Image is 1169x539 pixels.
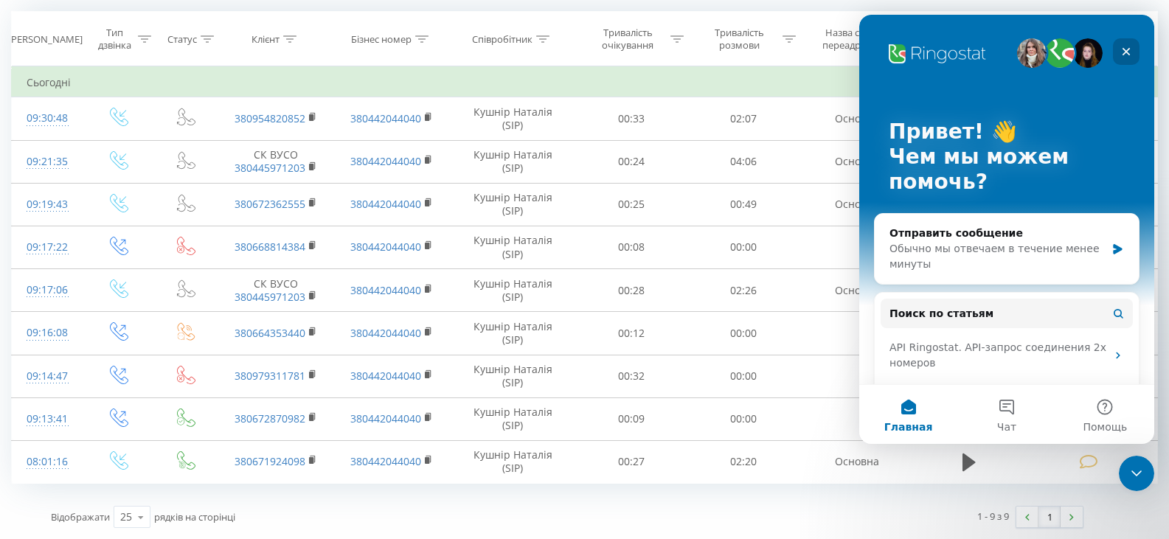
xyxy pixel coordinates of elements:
[12,68,1158,97] td: Сьогодні
[27,362,69,391] div: 09:14:47
[575,269,687,312] td: 00:28
[450,269,575,312] td: Кушнір Наталія (SIP)
[235,369,305,383] a: 380979311781
[575,312,687,355] td: 00:12
[27,448,69,476] div: 08:01:16
[799,97,915,140] td: Основна
[350,197,421,211] a: 380442044040
[350,411,421,425] a: 380442044040
[235,161,305,175] a: 380445971203
[450,355,575,397] td: Кушнір Наталія (SIP)
[687,355,799,397] td: 00:00
[350,326,421,340] a: 380442044040
[154,510,235,524] span: рядків на сторінці
[859,15,1154,444] iframe: Intercom live chat
[687,397,799,440] td: 00:00
[252,33,280,46] div: Клієнт
[96,27,133,52] div: Тип дзвінка
[235,240,305,254] a: 380668814384
[450,397,575,440] td: Кушнір Наталія (SIP)
[350,240,421,254] a: 380442044040
[1038,507,1061,527] a: 1
[701,27,779,52] div: Тривалість розмови
[235,197,305,211] a: 380672362555
[235,454,305,468] a: 380671924098
[27,104,69,133] div: 09:30:48
[1119,456,1154,491] iframe: Intercom live chat
[450,226,575,268] td: Кушнір Наталія (SIP)
[575,183,687,226] td: 00:25
[799,183,915,226] td: Основна
[350,154,421,168] a: 380442044040
[687,312,799,355] td: 00:00
[799,140,915,183] td: Основна
[687,97,799,140] td: 02:07
[575,97,687,140] td: 00:33
[8,33,83,46] div: [PERSON_NAME]
[350,369,421,383] a: 380442044040
[450,440,575,483] td: Кушнір Наталія (SIP)
[450,140,575,183] td: Кушнір Наталія (SIP)
[27,405,69,434] div: 09:13:41
[575,355,687,397] td: 00:32
[235,411,305,425] a: 380672870982
[799,269,915,312] td: Основна
[218,140,334,183] td: СК ВУСО
[27,190,69,219] div: 09:19:43
[450,183,575,226] td: Кушнір Наталія (SIP)
[575,226,687,268] td: 00:08
[27,276,69,305] div: 09:17:06
[235,111,305,125] a: 380954820852
[687,183,799,226] td: 00:49
[350,454,421,468] a: 380442044040
[235,326,305,340] a: 380664353440
[235,290,305,304] a: 380445971203
[351,33,412,46] div: Бізнес номер
[350,283,421,297] a: 380442044040
[51,510,110,524] span: Відображати
[814,27,893,52] div: Назва схеми переадресації
[167,33,197,46] div: Статус
[27,147,69,176] div: 09:21:35
[450,97,575,140] td: Кушнір Наталія (SIP)
[450,312,575,355] td: Кушнір Наталія (SIP)
[218,269,334,312] td: СК ВУСО
[687,140,799,183] td: 04:06
[799,440,915,483] td: Основна
[27,319,69,347] div: 09:16:08
[687,226,799,268] td: 00:00
[575,397,687,440] td: 00:09
[350,111,421,125] a: 380442044040
[687,269,799,312] td: 02:26
[575,140,687,183] td: 00:24
[120,510,132,524] div: 25
[687,440,799,483] td: 02:20
[575,440,687,483] td: 00:27
[472,33,533,46] div: Співробітник
[27,233,69,262] div: 09:17:22
[977,509,1009,524] div: 1 - 9 з 9
[589,27,667,52] div: Тривалість очікування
